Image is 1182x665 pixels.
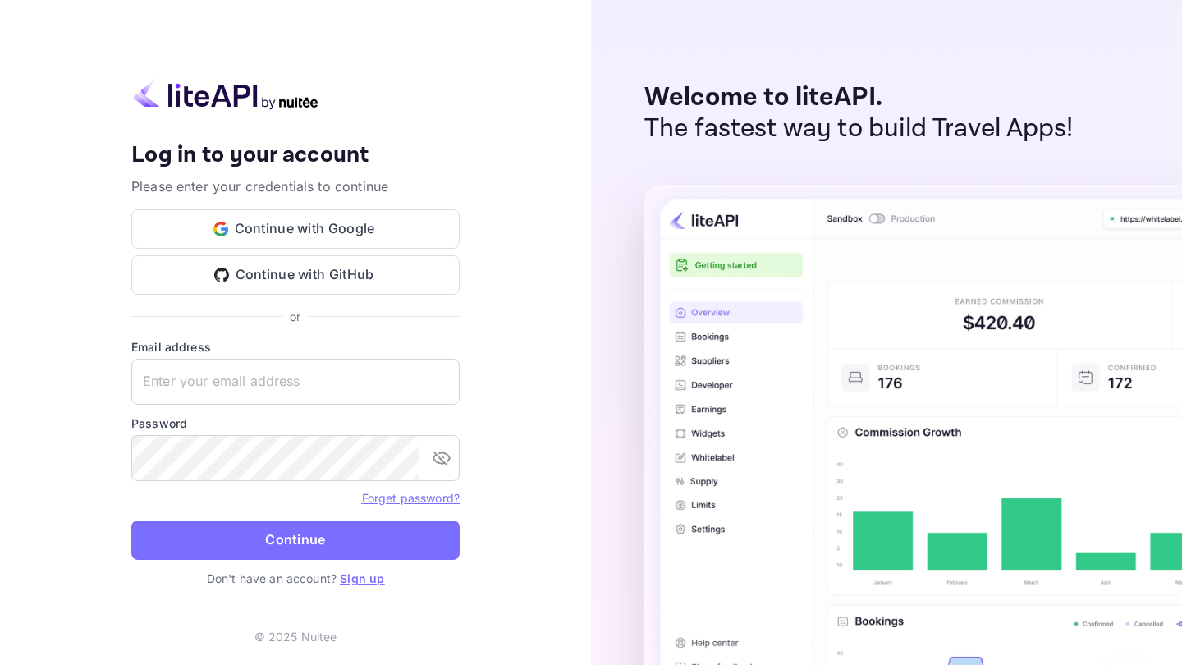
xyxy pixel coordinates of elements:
p: Welcome to liteAPI. [644,82,1074,113]
label: Password [131,415,460,432]
button: Continue with GitHub [131,255,460,295]
p: Don't have an account? [131,570,460,587]
p: The fastest way to build Travel Apps! [644,113,1074,144]
label: Email address [131,338,460,355]
a: Sign up [340,571,384,585]
p: Please enter your credentials to continue [131,177,460,196]
button: Continue [131,521,460,560]
img: liteapi [131,78,320,110]
p: or [290,308,300,325]
button: toggle password visibility [425,442,458,475]
h4: Log in to your account [131,141,460,170]
p: © 2025 Nuitee [254,628,337,645]
button: Continue with Google [131,209,460,249]
a: Forget password? [362,491,460,505]
a: Forget password? [362,489,460,506]
input: Enter your email address [131,359,460,405]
